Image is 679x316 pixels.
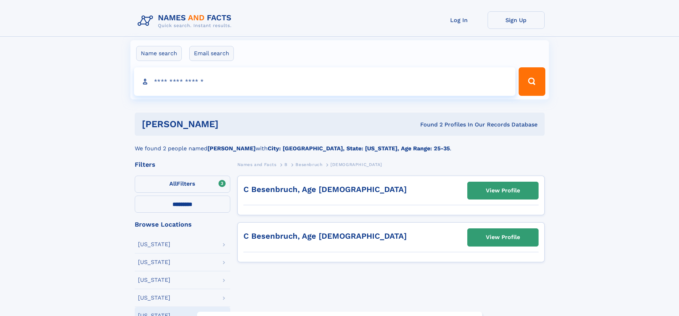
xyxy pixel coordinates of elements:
[468,182,538,199] a: View Profile
[135,161,230,168] div: Filters
[330,162,382,167] span: [DEMOGRAPHIC_DATA]
[243,185,407,194] a: C Besenbruch, Age [DEMOGRAPHIC_DATA]
[468,229,538,246] a: View Profile
[189,46,234,61] label: Email search
[138,277,170,283] div: [US_STATE]
[268,145,450,152] b: City: [GEOGRAPHIC_DATA], State: [US_STATE], Age Range: 25-35
[134,67,516,96] input: search input
[138,242,170,247] div: [US_STATE]
[319,121,537,129] div: Found 2 Profiles In Our Records Database
[169,180,177,187] span: All
[486,229,520,245] div: View Profile
[486,182,520,199] div: View Profile
[138,259,170,265] div: [US_STATE]
[237,160,277,169] a: Names and Facts
[135,176,230,193] label: Filters
[519,67,545,96] button: Search Button
[138,295,170,301] div: [US_STATE]
[431,11,488,29] a: Log In
[243,232,407,240] a: C Besenbruch, Age [DEMOGRAPHIC_DATA]
[284,162,288,167] span: B
[295,160,322,169] a: Besenbruch
[295,162,322,167] span: Besenbruch
[142,120,319,129] h1: [PERSON_NAME]
[135,221,230,228] div: Browse Locations
[135,11,237,31] img: Logo Names and Facts
[284,160,288,169] a: B
[488,11,545,29] a: Sign Up
[207,145,256,152] b: [PERSON_NAME]
[136,46,182,61] label: Name search
[135,136,545,153] div: We found 2 people named with .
